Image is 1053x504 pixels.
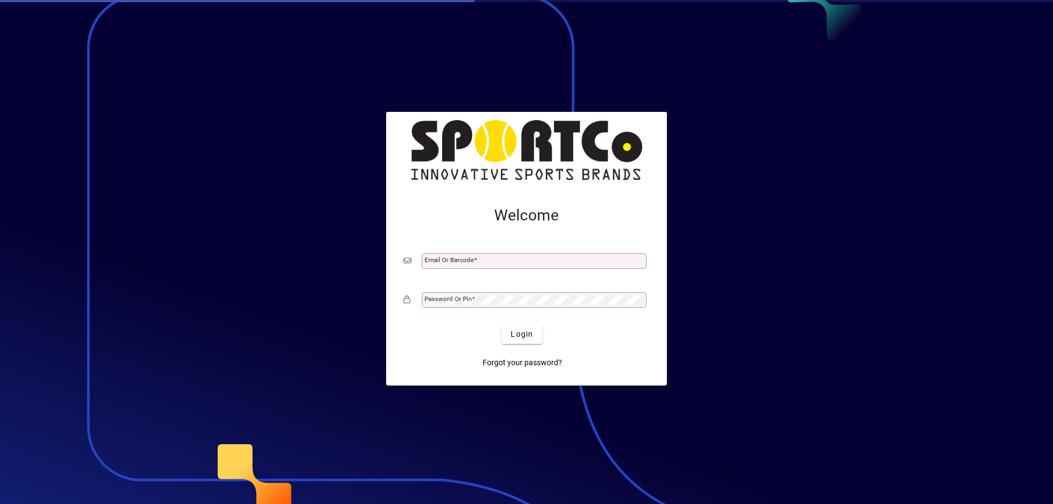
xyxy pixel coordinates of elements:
h2: Welcome [404,206,649,225]
mat-label: Password or Pin [424,295,472,303]
button: Login [502,324,542,344]
mat-label: Email or Barcode [424,256,474,264]
span: Forgot your password? [483,357,562,369]
a: Forgot your password? [478,353,567,372]
span: Login [511,329,533,340]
